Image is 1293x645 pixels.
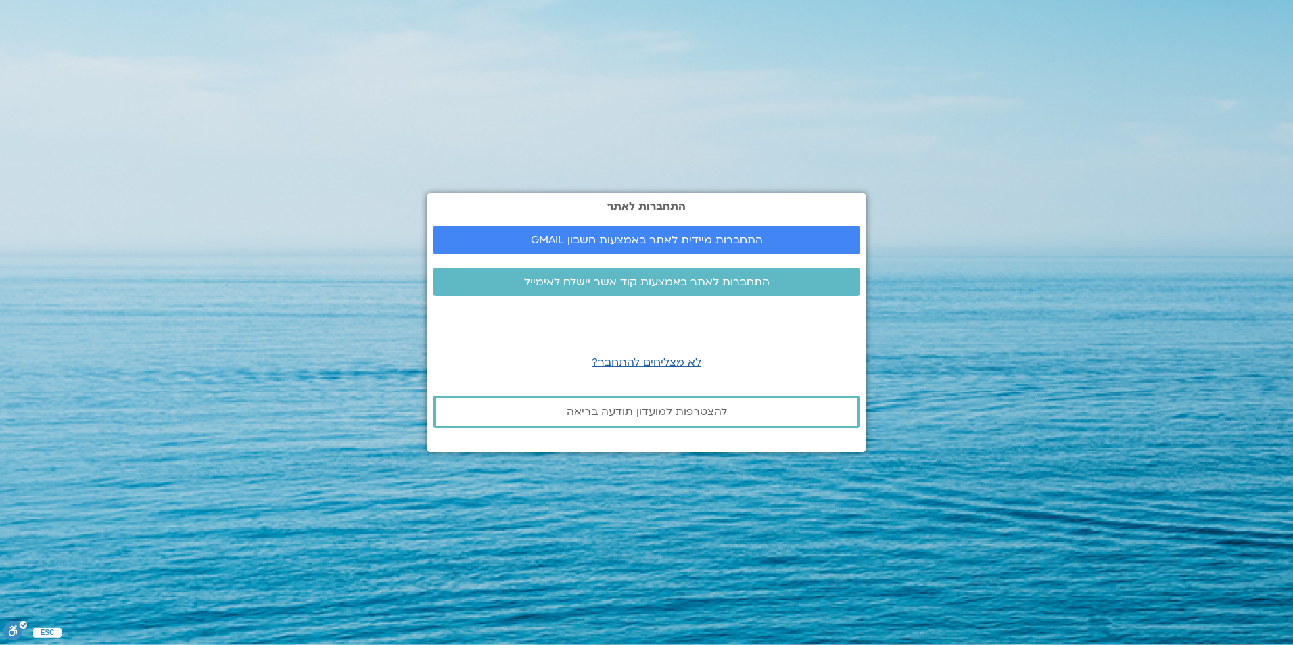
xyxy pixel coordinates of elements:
span: התחברות מיידית לאתר באמצעות חשבון GMAIL [531,234,763,246]
a: התחברות מיידית לאתר באמצעות חשבון GMAIL [433,226,860,254]
a: להצטרפות למועדון תודעה בריאה [433,396,860,428]
a: התחברות לאתר באמצעות קוד אשר יישלח לאימייל [433,268,860,296]
span: להצטרפות למועדון תודעה בריאה [567,406,727,418]
h2: התחברות לאתר [433,200,860,212]
a: לא מצליחים להתחבר? [592,355,701,370]
span: התחברות לאתר באמצעות קוד אשר יישלח לאימייל [524,276,770,288]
